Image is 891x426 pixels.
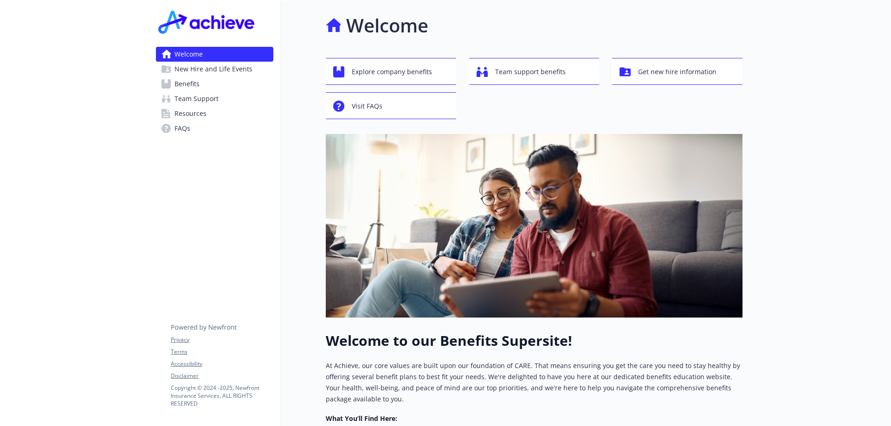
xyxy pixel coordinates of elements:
h1: Welcome [346,12,428,39]
a: Accessibility [171,360,273,368]
a: Benefits [156,76,273,91]
button: Visit FAQs [326,92,456,119]
a: Team Support [156,91,273,106]
button: Team support benefits [469,58,600,85]
span: Welcome [174,47,203,62]
span: Team support benefits [495,63,566,81]
span: Resources [174,106,207,121]
p: At Achieve, our core values are built upon our foundation of CARE. That means ensuring you get th... [326,360,742,405]
span: Get new hire information [638,63,717,81]
span: FAQs [174,121,190,136]
span: Visit FAQs [352,97,382,115]
strong: What You’ll Find Here: [326,414,397,423]
a: Privacy [171,336,273,344]
span: Explore company benefits [352,63,432,81]
button: Explore company benefits [326,58,456,85]
span: Team Support [174,91,219,106]
button: Get new hire information [612,58,742,85]
a: Terms [171,348,273,356]
a: Welcome [156,47,273,62]
span: New Hire and Life Events [174,62,252,76]
p: Copyright © 2024 - 2025 , Newfront Insurance Services, ALL RIGHTS RESERVED [171,384,273,407]
a: FAQs [156,121,273,136]
span: Benefits [174,76,200,91]
img: overview page banner [326,134,742,318]
a: New Hire and Life Events [156,62,273,76]
h1: Welcome to our Benefits Supersite! [326,332,742,349]
a: Resources [156,106,273,121]
a: Disclaimer [171,372,273,380]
